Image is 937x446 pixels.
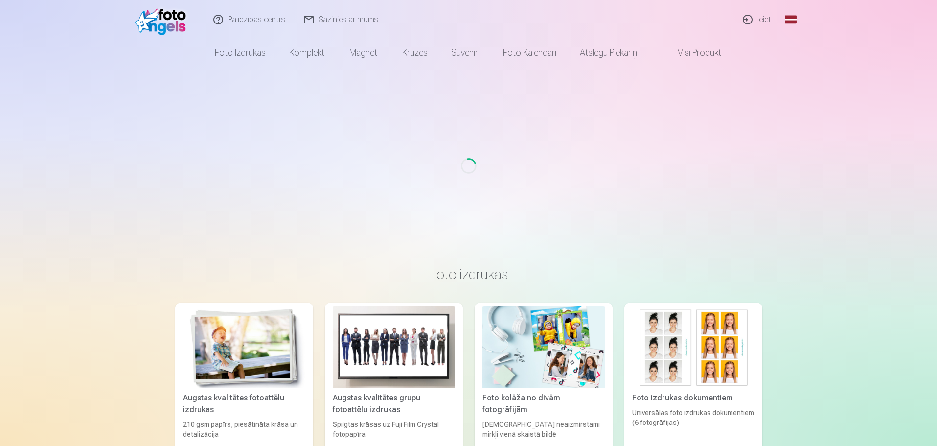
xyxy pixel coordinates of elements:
[333,306,455,388] img: Augstas kvalitātes grupu fotoattēlu izdrukas
[628,408,758,439] div: Universālas foto izdrukas dokumentiem (6 fotogrāfijas)
[390,39,439,67] a: Krūzes
[135,4,191,35] img: /fa1
[183,306,305,388] img: Augstas kvalitātes fotoattēlu izdrukas
[179,392,309,416] div: Augstas kvalitātes fotoattēlu izdrukas
[277,39,338,67] a: Komplekti
[203,39,277,67] a: Foto izdrukas
[439,39,491,67] a: Suvenīri
[329,420,459,439] div: Spilgtas krāsas uz Fuji Film Crystal fotopapīra
[568,39,650,67] a: Atslēgu piekariņi
[329,392,459,416] div: Augstas kvalitātes grupu fotoattēlu izdrukas
[183,265,754,283] h3: Foto izdrukas
[628,392,758,404] div: Foto izdrukas dokumentiem
[632,306,754,388] img: Foto izdrukas dokumentiem
[179,420,309,439] div: 210 gsm papīrs, piesātināta krāsa un detalizācija
[479,420,609,439] div: [DEMOGRAPHIC_DATA] neaizmirstami mirkļi vienā skaistā bildē
[491,39,568,67] a: Foto kalendāri
[482,306,605,388] img: Foto kolāža no divām fotogrāfijām
[479,392,609,416] div: Foto kolāža no divām fotogrāfijām
[338,39,390,67] a: Magnēti
[650,39,734,67] a: Visi produkti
